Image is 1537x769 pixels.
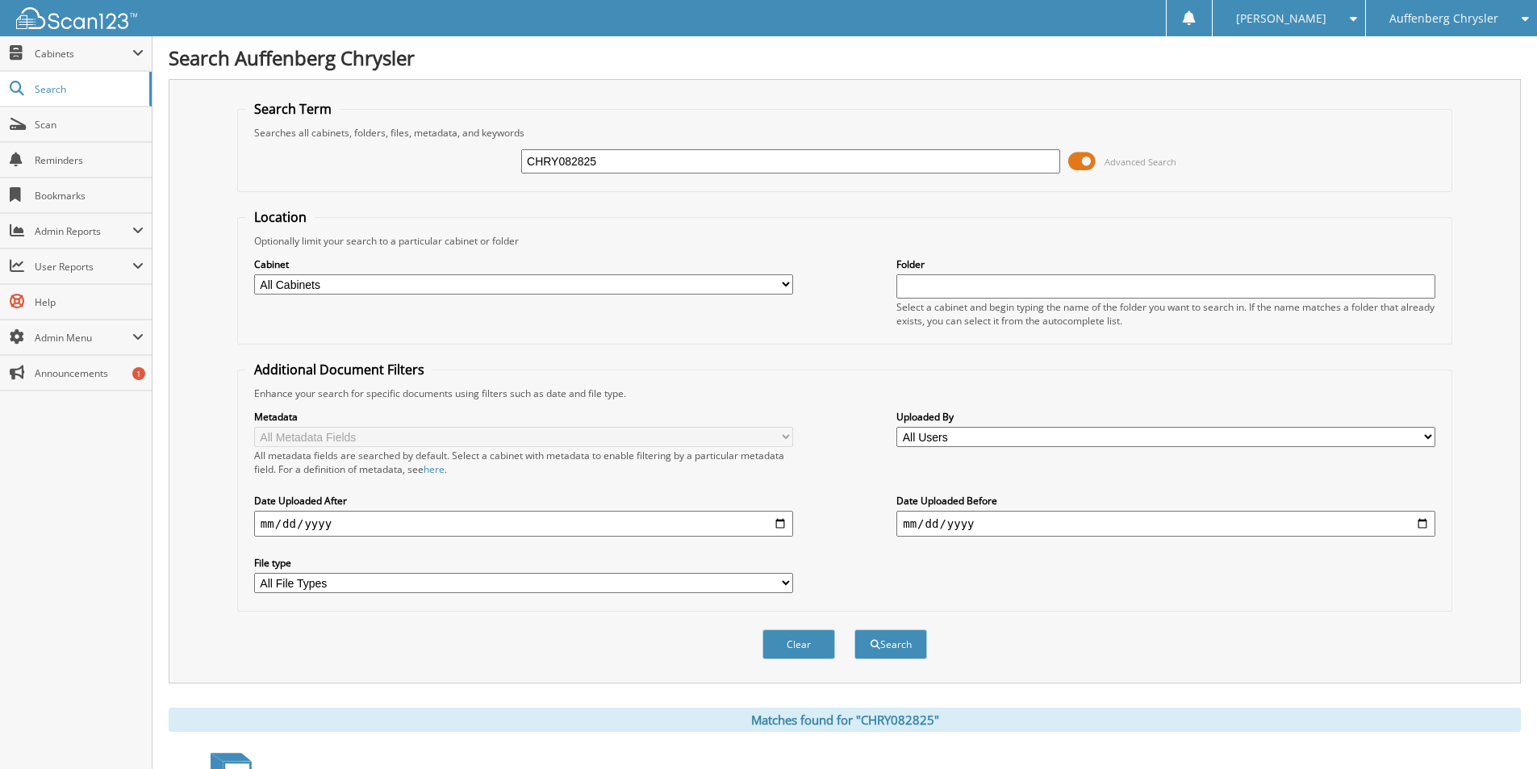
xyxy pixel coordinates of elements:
[35,224,132,238] span: Admin Reports
[246,126,1443,140] div: Searches all cabinets, folders, files, metadata, and keywords
[246,100,340,118] legend: Search Term
[35,331,132,345] span: Admin Menu
[254,449,793,476] div: All metadata fields are searched by default. Select a cabinet with metadata to enable filtering b...
[896,410,1435,424] label: Uploaded By
[246,234,1443,248] div: Optionally limit your search to a particular cabinet or folder
[896,257,1435,271] label: Folder
[35,82,141,96] span: Search
[1105,156,1176,168] span: Advanced Search
[762,629,835,659] button: Clear
[246,361,432,378] legend: Additional Document Filters
[35,295,144,309] span: Help
[1236,14,1326,23] span: [PERSON_NAME]
[246,208,315,226] legend: Location
[246,387,1443,400] div: Enhance your search for specific documents using filters such as date and file type.
[424,462,445,476] a: here
[35,118,144,132] span: Scan
[896,300,1435,328] div: Select a cabinet and begin typing the name of the folder you want to search in. If the name match...
[35,153,144,167] span: Reminders
[854,629,927,659] button: Search
[35,47,132,61] span: Cabinets
[35,366,144,380] span: Announcements
[254,511,793,537] input: start
[16,7,137,29] img: scan123-logo-white.svg
[254,494,793,508] label: Date Uploaded After
[35,189,144,203] span: Bookmarks
[896,494,1435,508] label: Date Uploaded Before
[35,260,132,274] span: User Reports
[169,44,1521,71] h1: Search Auffenberg Chrysler
[1389,14,1498,23] span: Auffenberg Chrysler
[169,708,1521,732] div: Matches found for "CHRY082825"
[132,367,145,380] div: 1
[896,511,1435,537] input: end
[254,410,793,424] label: Metadata
[254,556,793,570] label: File type
[254,257,793,271] label: Cabinet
